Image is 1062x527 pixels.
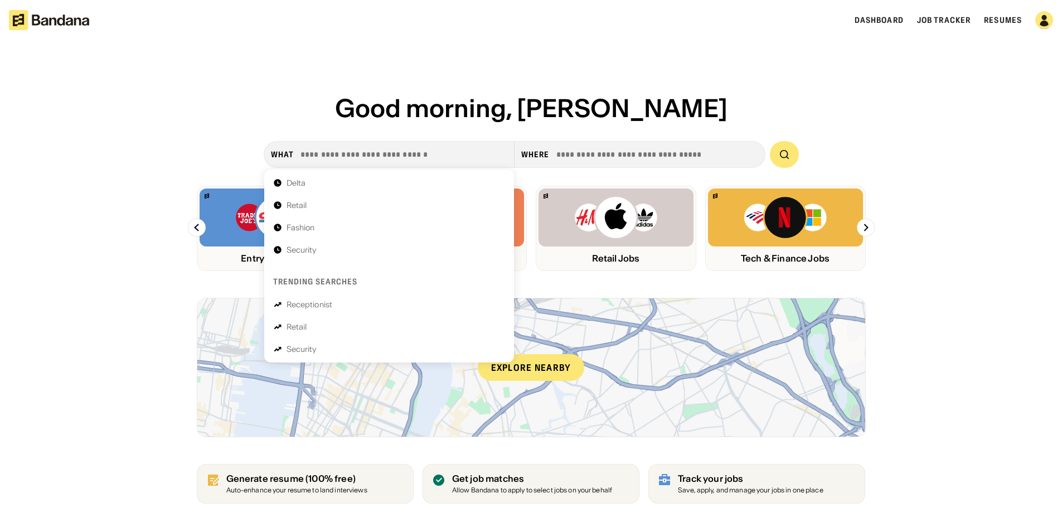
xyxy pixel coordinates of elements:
[335,93,728,124] span: Good morning, [PERSON_NAME]
[287,201,307,209] div: Retail
[287,345,317,353] div: Security
[478,354,585,381] div: Explore nearby
[205,194,209,199] img: Bandana logo
[539,253,694,264] div: Retail Jobs
[287,301,333,308] div: Receptionist
[235,195,319,240] img: Trader Joe’s, Costco, Target logos
[855,15,904,25] a: Dashboard
[857,219,875,236] img: Right Arrow
[287,224,315,231] div: Fashion
[536,186,696,271] a: Bandana logoH&M, Apply, Adidas logosRetail Jobs
[197,298,865,437] a: Explore nearby
[423,464,639,504] a: Get job matches Allow Bandana to apply to select jobs on your behalf
[287,246,317,254] div: Security
[197,464,414,504] a: Generate resume (100% free)Auto-enhance your resume to land interviews
[305,473,356,484] span: (100% free)
[200,253,355,264] div: Entry Level Jobs
[544,194,548,199] img: Bandana logo
[705,186,866,271] a: Bandana logoBank of America, Netflix, Microsoft logosTech & Finance Jobs
[678,487,823,494] div: Save, apply, and manage your jobs in one place
[574,195,658,240] img: H&M, Apply, Adidas logos
[287,323,307,331] div: Retail
[678,473,823,484] div: Track your jobs
[273,277,358,287] div: Trending searches
[917,15,971,25] a: Job Tracker
[648,464,865,504] a: Track your jobs Save, apply, and manage your jobs in one place
[713,194,717,199] img: Bandana logo
[984,15,1022,25] a: Resumes
[226,473,367,484] div: Generate resume
[287,179,306,187] div: Delta
[452,487,612,494] div: Allow Bandana to apply to select jobs on your behalf
[9,10,89,30] img: Bandana logotype
[452,473,612,484] div: Get job matches
[271,149,294,159] div: what
[188,219,206,236] img: Left Arrow
[708,253,863,264] div: Tech & Finance Jobs
[743,195,827,240] img: Bank of America, Netflix, Microsoft logos
[226,487,367,494] div: Auto-enhance your resume to land interviews
[521,149,550,159] div: Where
